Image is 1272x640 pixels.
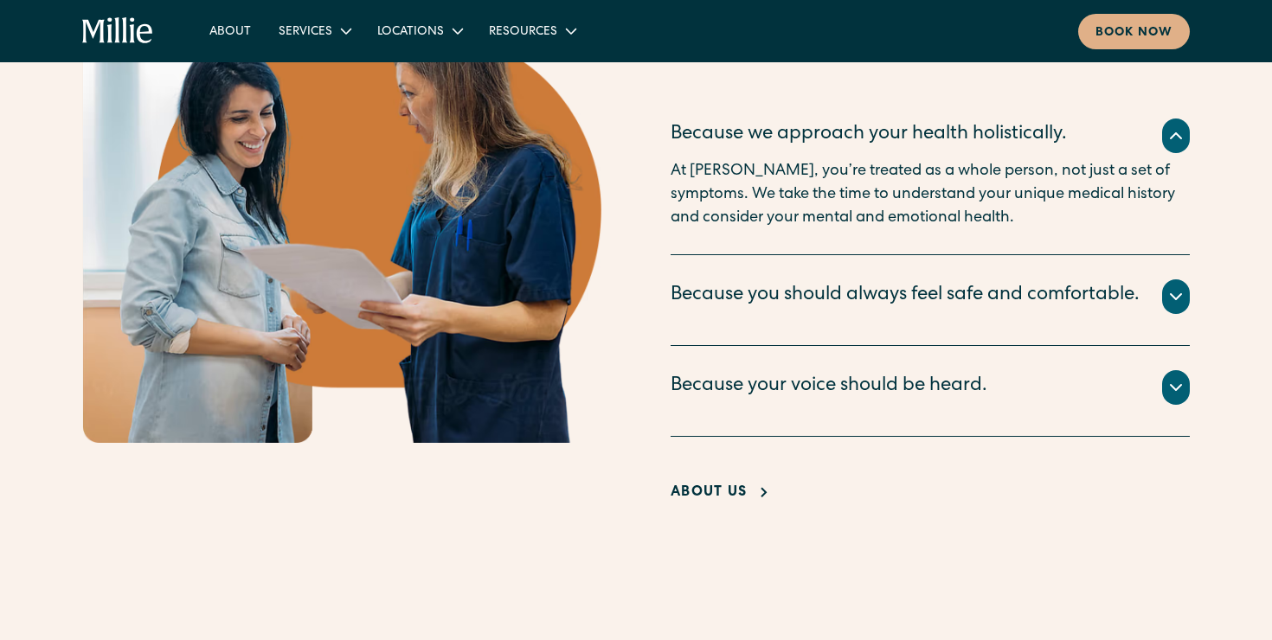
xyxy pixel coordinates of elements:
div: About Us [671,483,747,503]
div: Resources [489,23,557,42]
a: About [196,16,265,45]
div: Locations [377,23,444,42]
a: home [82,17,154,45]
div: Because your voice should be heard. [671,373,987,401]
div: Book now [1095,24,1172,42]
div: Because you should always feel safe and comfortable. [671,282,1140,310]
div: Locations [363,16,475,45]
p: At [PERSON_NAME], you’re treated as a whole person, not just a set of symptoms. We take the time ... [671,160,1190,230]
div: Because we approach your health holistically. [671,121,1067,150]
a: About Us [671,483,774,503]
div: Services [265,16,363,45]
div: Services [279,23,332,42]
a: Book now [1078,14,1190,49]
div: Resources [475,16,588,45]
